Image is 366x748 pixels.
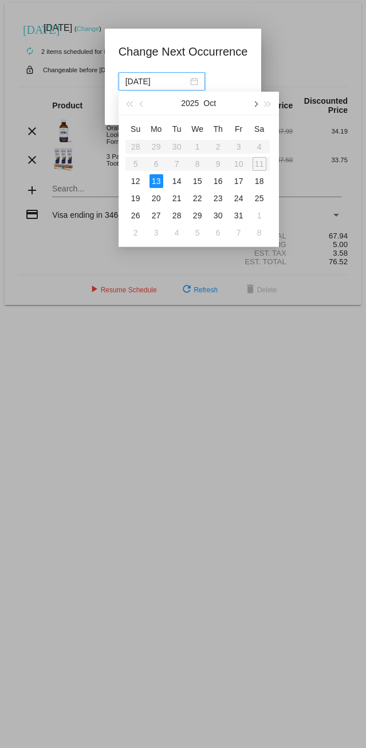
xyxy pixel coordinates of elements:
td: 11/8/2025 [249,224,270,241]
td: 11/3/2025 [146,224,167,241]
div: 24 [232,191,246,205]
td: 10/21/2025 [167,190,187,207]
div: 28 [170,209,184,222]
div: 13 [149,174,163,188]
div: 18 [253,174,266,188]
div: 5 [191,226,204,240]
div: 23 [211,191,225,205]
td: 10/27/2025 [146,207,167,224]
div: 19 [129,191,143,205]
div: 29 [191,209,204,222]
td: 10/17/2025 [229,173,249,190]
div: 17 [232,174,246,188]
td: 11/1/2025 [249,207,270,224]
div: 20 [149,191,163,205]
input: Select date [125,75,188,88]
td: 10/29/2025 [187,207,208,224]
td: 10/14/2025 [167,173,187,190]
td: 11/7/2025 [229,224,249,241]
div: 15 [191,174,204,188]
div: 2 [129,226,143,240]
td: 10/26/2025 [125,207,146,224]
th: Tue [167,120,187,138]
td: 11/2/2025 [125,224,146,241]
div: 14 [170,174,184,188]
td: 11/6/2025 [208,224,229,241]
div: 3 [149,226,163,240]
div: 6 [211,226,225,240]
th: Wed [187,120,208,138]
td: 10/16/2025 [208,173,229,190]
div: 31 [232,209,246,222]
button: Previous month (PageUp) [136,92,148,115]
button: 2025 [181,92,199,115]
td: 10/15/2025 [187,173,208,190]
td: 10/12/2025 [125,173,146,190]
div: 16 [211,174,225,188]
td: 10/28/2025 [167,207,187,224]
td: 11/5/2025 [187,224,208,241]
div: 21 [170,191,184,205]
th: Mon [146,120,167,138]
button: Next year (Control + right) [261,92,274,115]
th: Thu [208,120,229,138]
td: 10/19/2025 [125,190,146,207]
div: 22 [191,191,204,205]
div: 8 [253,226,266,240]
td: 10/18/2025 [249,173,270,190]
button: Last year (Control + left) [123,92,136,115]
div: 30 [211,209,225,222]
div: 4 [170,226,184,240]
td: 10/24/2025 [229,190,249,207]
td: 10/23/2025 [208,190,229,207]
div: 27 [149,209,163,222]
td: 10/30/2025 [208,207,229,224]
td: 10/25/2025 [249,190,270,207]
div: 26 [129,209,143,222]
td: 10/31/2025 [229,207,249,224]
button: Oct [203,92,216,115]
th: Fri [229,120,249,138]
div: 12 [129,174,143,188]
th: Sat [249,120,270,138]
button: Next month (PageDown) [249,92,261,115]
div: 25 [253,191,266,205]
td: 10/20/2025 [146,190,167,207]
td: 11/4/2025 [167,224,187,241]
div: 1 [253,209,266,222]
div: 7 [232,226,246,240]
td: 10/13/2025 [146,173,167,190]
td: 10/22/2025 [187,190,208,207]
h1: Change Next Occurrence [119,42,248,61]
th: Sun [125,120,146,138]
